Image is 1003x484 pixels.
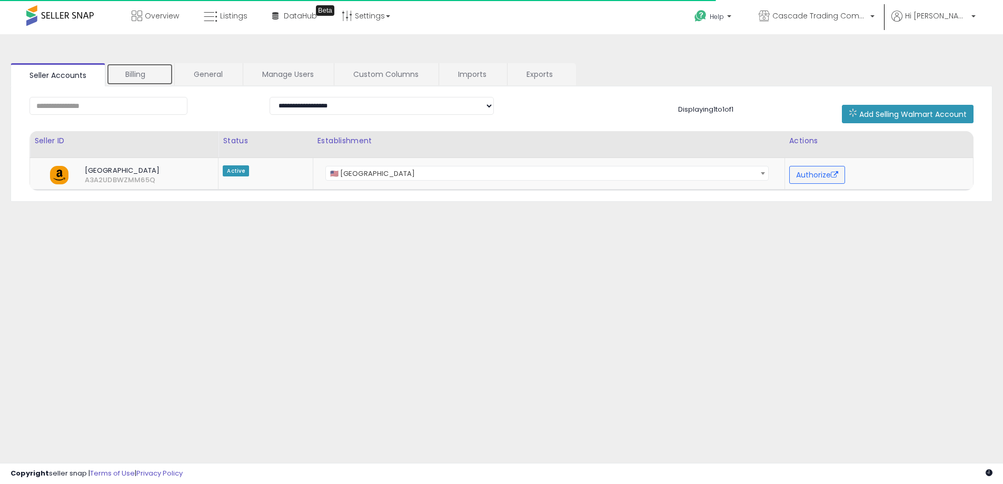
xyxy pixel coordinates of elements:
[325,166,769,181] span: 🇺🇸 United States
[678,104,733,114] span: Displaying 1 to 1 of 1
[284,11,317,21] span: DataHub
[136,468,183,478] a: Privacy Policy
[223,165,249,176] span: Active
[710,12,724,21] span: Help
[11,468,49,478] strong: Copyright
[106,63,173,85] a: Billing
[11,63,105,86] a: Seller Accounts
[842,105,974,123] button: Add Selling Walmart Account
[317,135,780,146] div: Establishment
[508,63,575,85] a: Exports
[859,109,967,120] span: Add Selling Walmart Account
[34,135,214,146] div: Seller ID
[891,11,976,34] a: Hi [PERSON_NAME]
[243,63,333,85] a: Manage Users
[905,11,968,21] span: Hi [PERSON_NAME]
[77,166,195,175] span: [GEOGRAPHIC_DATA]
[789,166,845,184] button: Authorize
[175,63,242,85] a: General
[220,11,247,21] span: Listings
[316,5,334,16] div: Tooltip anchor
[439,63,506,85] a: Imports
[334,63,438,85] a: Custom Columns
[223,135,308,146] div: Status
[772,11,867,21] span: Cascade Trading Company
[11,469,183,479] div: seller snap | |
[789,135,969,146] div: Actions
[145,11,179,21] span: Overview
[77,175,96,185] span: A3A2UDBWZMM65Q
[686,2,742,34] a: Help
[326,166,768,181] span: 🇺🇸 United States
[50,166,68,184] img: amazon.png
[90,468,135,478] a: Terms of Use
[694,9,707,23] i: Get Help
